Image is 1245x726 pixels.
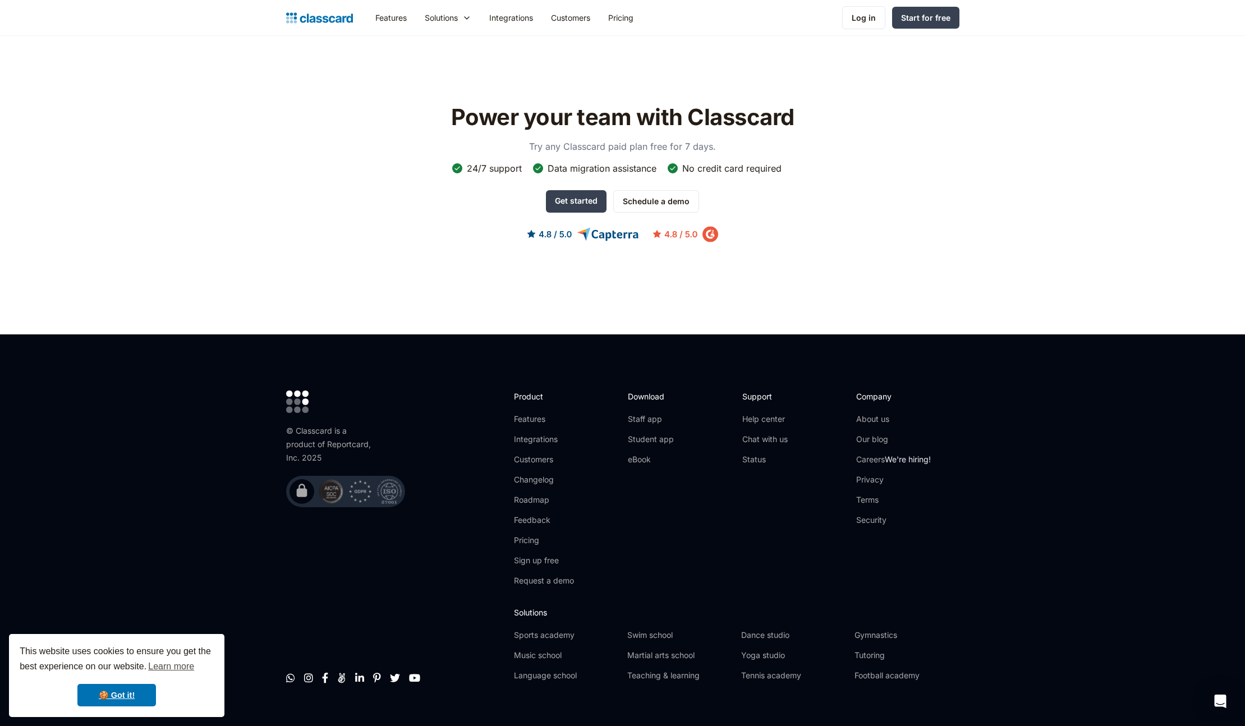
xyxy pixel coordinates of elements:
a: Feedback [514,514,574,526]
h2: Company [856,390,931,402]
a: Schedule a demo [613,190,699,213]
a: Features [366,5,416,30]
a: Integrations [480,5,542,30]
a: learn more about cookies [146,658,196,675]
a: Log in [842,6,885,29]
a:  [337,672,346,683]
a: Pricing [514,535,574,546]
a: Integrations [514,434,574,445]
a: Pricing [599,5,642,30]
div: Start for free [901,12,950,24]
a:  [322,672,328,683]
a: Status [742,454,788,465]
div: © Classcard is a product of Reportcard, Inc. 2025 [286,424,376,465]
a: CareersWe're hiring! [856,454,931,465]
a: home [286,10,353,26]
a: Staff app [628,413,674,425]
a: Swim school [627,629,732,641]
a: Roadmap [514,494,574,506]
h2: Download [628,390,674,402]
a: Gymnastics [854,629,959,641]
span: We're hiring! [885,454,931,464]
a: Language school [514,670,618,681]
a: Teaching & learning [627,670,732,681]
a: Security [856,514,931,526]
a:  [355,672,364,683]
a:  [286,672,295,683]
div: Log in [852,12,876,24]
a:  [304,672,313,683]
h2: Product [514,390,574,402]
div: 24/7 support [467,162,522,174]
a: Help center [742,413,788,425]
div: Solutions [425,12,458,24]
a: Start for free [892,7,959,29]
a: Yoga studio [741,650,846,661]
div: Solutions [416,5,480,30]
a: Martial arts school [627,650,732,661]
a: Sports academy [514,629,618,641]
a: Sign up free [514,555,574,566]
a: dismiss cookie message [77,684,156,706]
a: Tennis academy [741,670,846,681]
a: Football academy [854,670,959,681]
div: Data migration assistance [548,162,656,174]
a: Get started [546,190,607,213]
a: Privacy [856,474,931,485]
div: No credit card required [682,162,782,174]
a: Dance studio [741,629,846,641]
a: Changelog [514,474,574,485]
p: Try any Classcard paid plan free for 7 days. [511,140,735,153]
a: Request a demo [514,575,574,586]
a:  [390,672,400,683]
a: Customers [514,454,574,465]
a: Student app [628,434,674,445]
a: Features [514,413,574,425]
span: This website uses cookies to ensure you get the best experience on our website. [20,645,214,675]
a:  [373,672,381,683]
a: eBook [628,454,674,465]
div: cookieconsent [9,634,224,717]
a: Terms [856,494,931,506]
a: Chat with us [742,434,788,445]
a: Customers [542,5,599,30]
a: About us [856,413,931,425]
h2: Power your team with Classcard [444,104,801,131]
h2: Support [742,390,788,402]
a: Music school [514,650,618,661]
a: Tutoring [854,650,959,661]
a:  [409,672,420,683]
a: Our blog [856,434,931,445]
h2: Solutions [514,606,959,618]
div: Open Intercom Messenger [1207,688,1234,715]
